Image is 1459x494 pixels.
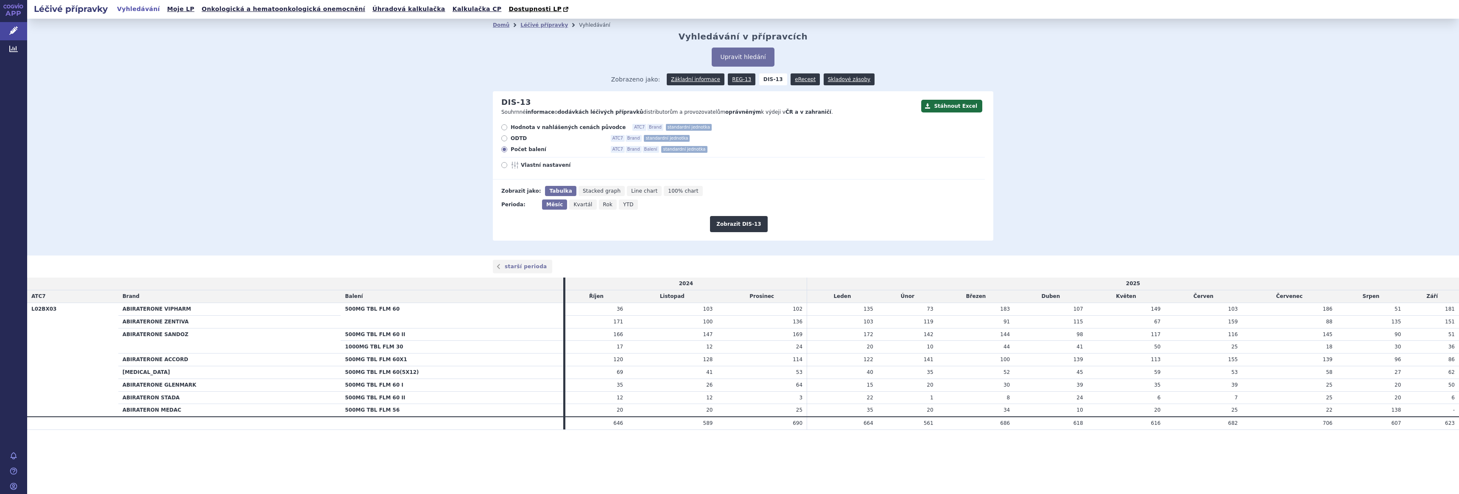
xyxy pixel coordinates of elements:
[617,306,623,312] span: 36
[1076,407,1083,413] span: 10
[668,188,698,194] span: 100% chart
[1323,306,1333,312] span: 186
[1151,356,1161,362] span: 113
[793,319,802,325] span: 136
[1076,395,1083,401] span: 24
[123,293,140,299] span: Brand
[511,135,604,142] span: ODTD
[703,356,713,362] span: 128
[793,420,802,426] span: 690
[1076,369,1083,375] span: 45
[759,73,787,85] strong: DIS-13
[1073,306,1083,312] span: 107
[118,328,341,354] th: ABIRATERONE SANDOZ
[666,124,712,131] span: standardní jednotka
[611,146,625,153] span: ATC7
[706,344,713,350] span: 12
[1445,420,1455,426] span: 623
[632,124,646,131] span: ATC7
[565,290,627,303] td: Říjen
[706,382,713,388] span: 26
[493,260,552,273] a: starší perioda
[565,278,807,290] td: 2024
[1448,369,1455,375] span: 62
[1003,407,1010,413] span: 34
[1326,369,1332,375] span: 58
[867,407,873,413] span: 35
[1453,407,1455,413] span: -
[509,6,562,12] span: Dostupnosti LP
[626,146,642,153] span: Brand
[27,303,118,417] th: L02BX03
[27,3,115,15] h2: Léčivé přípravky
[921,100,982,112] button: Stáhnout Excel
[1231,382,1238,388] span: 39
[1391,319,1401,325] span: 135
[1151,331,1161,337] span: 117
[927,382,933,388] span: 20
[793,331,802,337] span: 169
[796,369,802,375] span: 53
[501,109,917,116] p: Souhrnné o distributorům a provozovatelům k výdeji v .
[1326,319,1332,325] span: 88
[1000,420,1010,426] span: 686
[1076,344,1083,350] span: 41
[1395,306,1401,312] span: 51
[1000,306,1010,312] span: 183
[1003,382,1010,388] span: 30
[1228,420,1238,426] span: 682
[118,404,341,417] th: ABIRATERON MEDAC
[341,354,563,366] th: 500MG TBL FLM 60X1
[927,306,933,312] span: 73
[703,319,713,325] span: 100
[1395,382,1401,388] span: 20
[627,290,717,303] td: Listopad
[878,290,938,303] td: Únor
[1228,306,1238,312] span: 103
[927,407,933,413] span: 20
[341,379,563,391] th: 500MG TBL FLM 60 I
[706,395,713,401] span: 12
[924,420,934,426] span: 561
[1228,319,1238,325] span: 159
[1323,420,1333,426] span: 706
[521,162,614,168] span: Vlastní nastavení
[938,290,1015,303] td: Březen
[370,3,448,15] a: Úhradová kalkulačka
[1323,356,1333,362] span: 139
[1003,319,1010,325] span: 91
[118,366,341,379] th: [MEDICAL_DATA]
[450,3,504,15] a: Kalkulačka CP
[1448,344,1455,350] span: 36
[1154,369,1160,375] span: 59
[341,404,563,417] th: 500MG TBL FLM 56
[1073,356,1083,362] span: 139
[1154,344,1160,350] span: 50
[611,135,625,142] span: ATC7
[613,331,623,337] span: 166
[1003,369,1010,375] span: 52
[728,73,755,85] a: REG-13
[824,73,875,85] a: Skladové zásoby
[1395,356,1401,362] span: 96
[118,379,341,391] th: ABIRATERONE GLENMARK
[579,19,621,31] li: Vyhledávání
[526,109,555,115] strong: informace
[341,328,563,341] th: 500MG TBL FLM 60 II
[165,3,197,15] a: Moje LP
[864,420,873,426] span: 664
[712,48,774,67] button: Upravit hledání
[501,186,541,196] div: Zobrazit jako:
[1242,290,1336,303] td: Červenec
[643,146,659,153] span: Balení
[864,331,873,337] span: 172
[1000,356,1010,362] span: 100
[1154,319,1160,325] span: 67
[644,135,690,142] span: standardní jednotka
[703,420,713,426] span: 589
[115,3,162,15] a: Vyhledávání
[549,188,572,194] span: Tabulka
[603,202,613,208] span: Rok
[927,369,933,375] span: 35
[1154,407,1160,413] span: 20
